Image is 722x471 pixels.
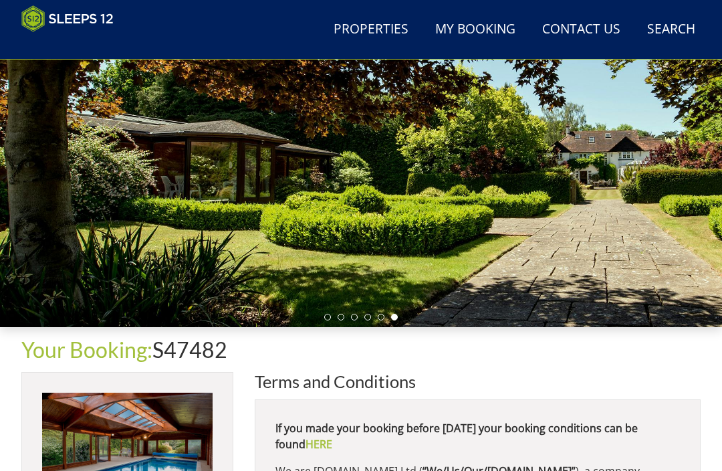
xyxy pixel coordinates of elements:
[21,338,701,361] h1: S47482
[275,421,638,452] strong: If you made your booking before [DATE] your booking conditions can be found
[306,437,332,452] a: HERE
[328,15,414,45] a: Properties
[537,15,626,45] a: Contact Us
[21,5,114,32] img: Sleeps 12
[430,15,521,45] a: My Booking
[255,372,701,391] h2: Terms and Conditions
[642,15,701,45] a: Search
[15,40,155,52] iframe: Customer reviews powered by Trustpilot
[21,337,152,363] a: Your Booking:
